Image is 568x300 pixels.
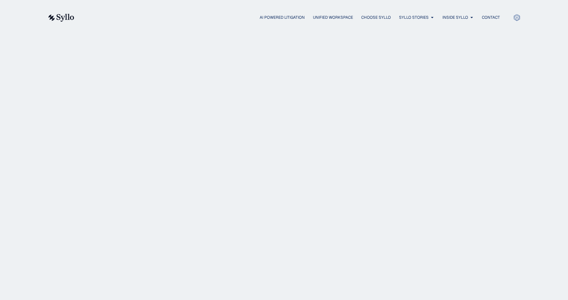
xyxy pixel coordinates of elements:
[87,14,500,21] div: Menu Toggle
[313,14,353,20] a: Unified Workspace
[442,14,468,20] a: Inside Syllo
[260,14,305,20] a: AI Powered Litigation
[361,14,391,20] a: Choose Syllo
[482,14,500,20] a: Contact
[47,14,74,22] img: syllo
[87,14,500,21] nav: Menu
[399,14,429,20] a: Syllo Stories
